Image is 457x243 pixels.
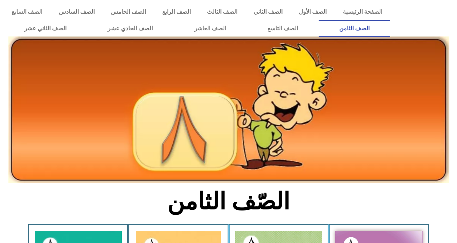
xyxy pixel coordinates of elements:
a: الصف الحادي عشر [87,20,173,37]
a: الصف الأول [290,4,335,20]
a: الصف الثاني عشر [4,20,87,37]
a: الصف الرابع [154,4,199,20]
a: الصف السادس [51,4,103,20]
a: الصف العاشر [174,20,247,37]
a: الصف الثاني [245,4,290,20]
a: الصف التاسع [247,20,319,37]
a: الصف السابع [4,4,51,20]
a: الصف الثالث [199,4,245,20]
a: الصف الثامن [319,20,390,37]
a: الصف الخامس [103,4,154,20]
a: الصفحة الرئيسية [335,4,390,20]
h2: الصّف الثامن [109,187,348,216]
